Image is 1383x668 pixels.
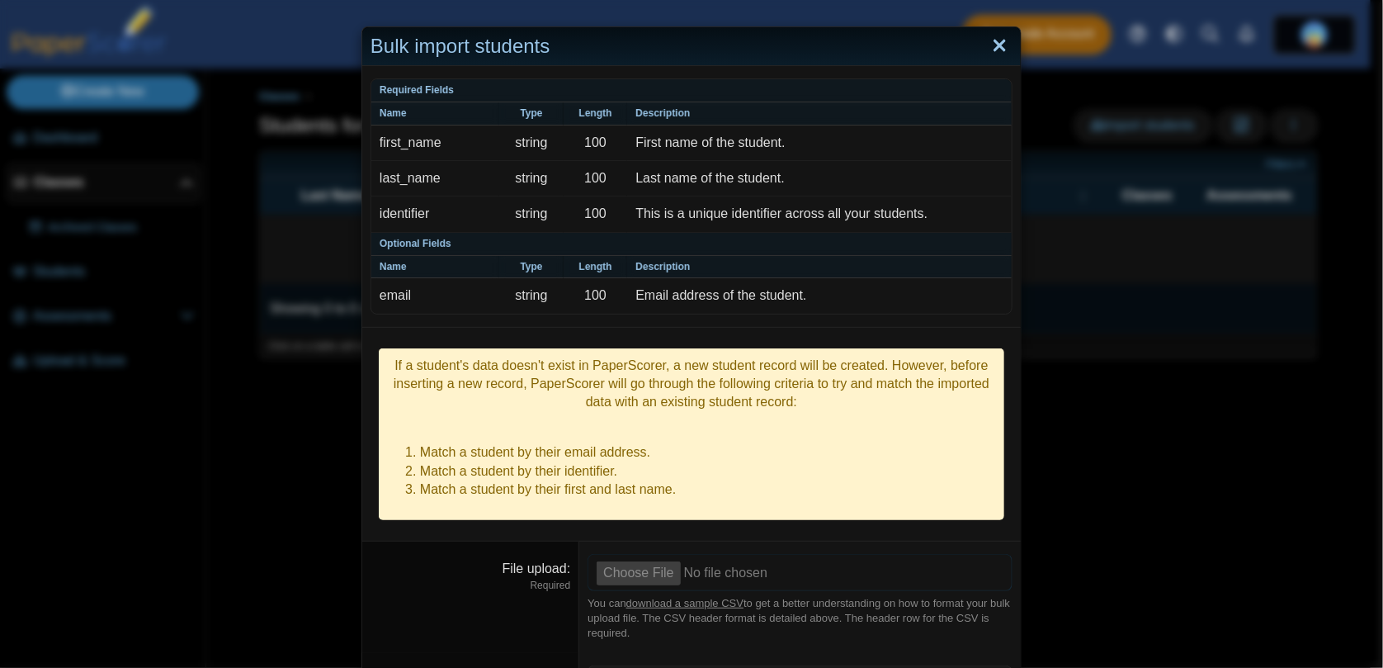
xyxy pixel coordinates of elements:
td: This is a unique identifier across all your students. [627,197,1012,232]
th: Type [499,256,564,279]
dfn: Required [371,579,570,593]
td: first_name [371,126,499,161]
td: last_name [371,161,499,197]
td: identifier [371,197,499,232]
td: First name of the student. [627,126,1012,161]
td: string [499,278,564,313]
div: Bulk import students [362,27,1021,66]
th: Optional Fields [371,233,1012,256]
a: Close [987,32,1012,60]
td: string [499,197,564,232]
th: Required Fields [371,79,1012,102]
td: 100 [564,197,628,232]
th: Description [627,102,1012,126]
label: File upload [503,561,571,576]
td: Email address of the student. [627,278,1012,313]
th: Type [499,102,564,126]
th: Description [627,256,1012,279]
li: Match a student by their first and last name. [420,481,996,499]
th: Name [371,256,499,279]
div: If a student's data doesn't exist in PaperScorer, a new student record will be created. However, ... [387,357,996,412]
th: Length [564,256,628,279]
td: 100 [564,126,628,161]
th: Length [564,102,628,126]
td: email [371,278,499,313]
div: You can to get a better understanding on how to format your bulk upload file. The CSV header form... [588,596,1012,642]
li: Match a student by their email address. [420,443,996,462]
td: string [499,161,564,197]
td: 100 [564,278,628,313]
li: Match a student by their identifier. [420,462,996,481]
td: 100 [564,161,628,197]
td: string [499,126,564,161]
th: Name [371,102,499,126]
td: Last name of the student. [627,161,1012,197]
a: download a sample CSV [626,597,743,609]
